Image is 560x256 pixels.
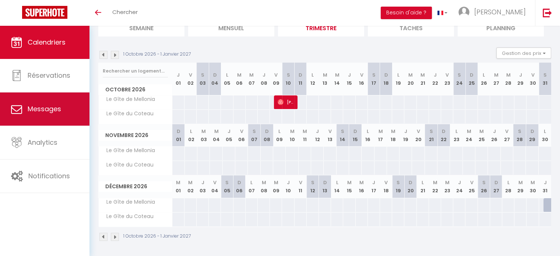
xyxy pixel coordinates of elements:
[100,198,157,206] span: Le Gîte de Mellonia
[123,51,191,58] p: 1 Octobre 2026 - 1 Janvier 2027
[425,124,437,147] th: 21
[324,124,336,147] th: 13
[221,63,233,95] th: 05
[397,71,399,78] abbr: L
[303,128,307,135] abbr: M
[28,104,61,113] span: Messages
[99,84,172,95] span: Octobre 2026
[184,63,197,95] th: 02
[341,128,344,135] abbr: S
[323,179,327,186] abbr: D
[299,124,311,147] th: 11
[380,63,392,95] th: 18
[453,175,465,198] th: 24
[319,175,331,198] th: 13
[470,71,473,78] abbr: D
[188,179,193,186] abbr: M
[349,124,362,147] th: 15
[507,179,510,186] abbr: L
[210,124,222,147] th: 04
[441,175,453,198] th: 23
[331,63,343,95] th: 14
[28,171,70,180] span: Notifications
[445,179,450,186] abbr: M
[262,179,266,186] abbr: M
[544,128,546,135] abbr: L
[458,7,469,18] img: ...
[519,71,522,78] abbr: J
[433,179,437,186] abbr: M
[539,63,551,95] th: 31
[184,175,197,198] th: 02
[437,124,450,147] th: 22
[250,179,253,186] abbr: L
[445,71,449,78] abbr: V
[526,175,539,198] th: 30
[100,161,155,169] span: Le Gîte du Coteau
[123,233,191,240] p: 1 Octobre 2026 - 1 Janvier 2027
[177,128,180,135] abbr: D
[502,63,514,95] th: 28
[223,124,235,147] th: 05
[248,124,260,147] th: 07
[307,175,319,198] th: 12
[225,179,229,186] abbr: S
[384,179,388,186] abbr: V
[412,124,425,147] th: 20
[539,175,551,198] th: 31
[189,71,192,78] abbr: V
[502,175,514,198] th: 28
[286,124,298,147] th: 10
[263,71,265,78] abbr: J
[286,71,290,78] abbr: S
[316,128,319,135] abbr: J
[531,179,535,186] abbr: M
[384,71,388,78] abbr: D
[213,179,216,186] abbr: V
[331,175,343,198] th: 14
[274,71,278,78] abbr: V
[240,128,243,135] abbr: V
[253,128,256,135] abbr: S
[479,128,484,135] abbr: M
[237,71,242,78] abbr: M
[213,71,217,78] abbr: D
[235,124,248,147] th: 06
[299,71,302,78] abbr: D
[209,175,221,198] th: 04
[278,18,364,36] li: Trimestre
[404,128,407,135] abbr: J
[209,63,221,95] th: 04
[409,179,412,186] abbr: D
[387,124,399,147] th: 18
[261,124,273,147] th: 08
[307,63,319,95] th: 12
[197,63,209,95] th: 03
[100,110,155,118] span: Le Gîte du Coteau
[270,63,282,95] th: 09
[543,8,552,17] img: logout
[336,179,338,186] abbr: L
[530,128,534,135] abbr: D
[360,71,363,78] abbr: V
[368,175,380,198] th: 17
[458,71,461,78] abbr: S
[482,179,486,186] abbr: S
[98,18,184,36] li: Semaine
[404,175,416,198] th: 20
[441,63,453,95] th: 23
[478,63,490,95] th: 26
[458,18,544,36] li: Planning
[483,71,485,78] abbr: L
[490,175,502,198] th: 27
[335,71,339,78] abbr: M
[22,6,67,19] img: Super Booking
[488,124,500,147] th: 26
[185,124,197,147] th: 02
[429,63,441,95] th: 22
[246,63,258,95] th: 07
[367,128,369,135] abbr: L
[278,128,281,135] abbr: L
[380,175,392,198] th: 18
[295,175,307,198] th: 11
